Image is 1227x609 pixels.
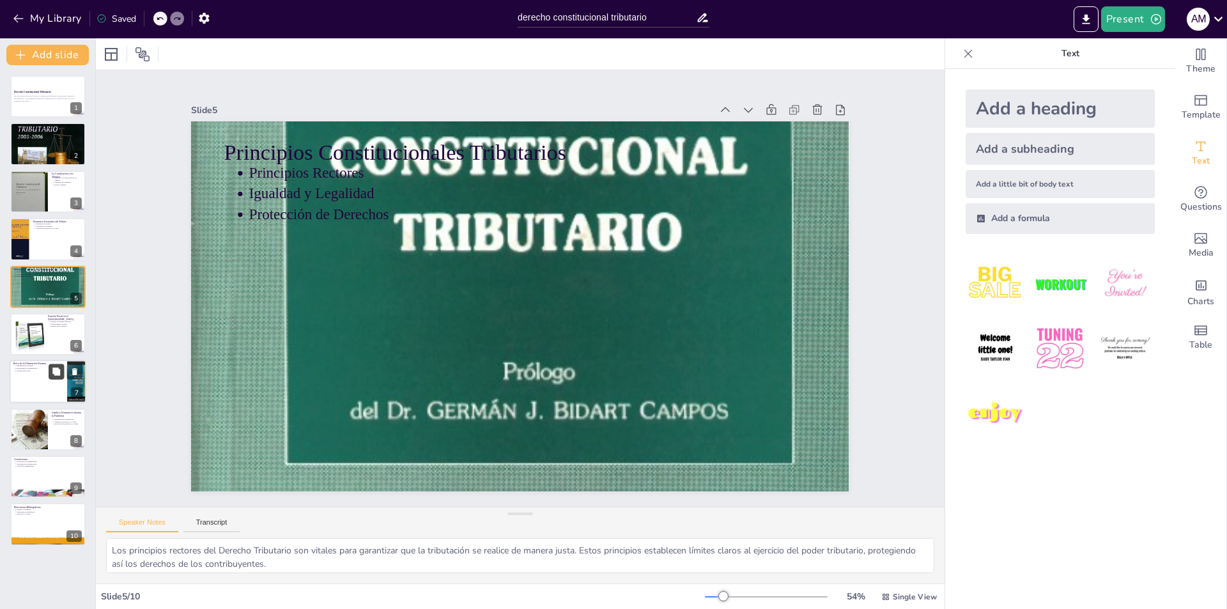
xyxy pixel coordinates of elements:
[52,172,82,179] p: La Constitución y los Tributos
[1192,154,1210,168] span: Text
[66,530,82,542] div: 10
[33,220,82,224] p: Elementos Esenciales del Tributo
[1180,200,1222,214] span: Questions
[70,102,82,114] div: 1
[17,460,82,463] p: Protección de Contribuyentes
[10,75,86,118] div: 1
[54,183,82,186] p: Rol del Gobierno
[1175,268,1226,314] div: Add charts and graphs
[10,171,86,213] div: 3
[276,312,849,524] p: Principios Constitucionales Tributarios
[966,133,1155,165] div: Add a subheading
[978,38,1162,69] p: Text
[17,463,82,465] p: Necesidad de Modernización
[106,518,178,532] button: Speaker Notes
[101,44,121,65] div: Layout
[36,225,82,227] p: Clasificación de Tributos
[1187,295,1214,309] span: Charts
[183,518,240,532] button: Transcript
[17,132,82,135] p: Justicia Fiscal
[1175,38,1226,84] div: Change the overall theme
[54,176,82,181] p: [PERSON_NAME] Legal de los Tributos
[16,365,63,367] p: Informalidad Económica
[893,592,937,602] span: Single View
[258,266,804,461] p: Protección de Derechos
[70,482,82,494] div: 9
[1101,6,1165,32] button: Present
[6,45,89,65] button: Add slide
[70,245,82,257] div: 4
[14,91,51,93] strong: Derecho Constitucional Tributario
[1030,319,1090,378] img: 5.jpeg
[54,422,82,425] p: Evaluación de [PERSON_NAME]
[271,305,817,500] p: Principios Rectores
[13,362,63,366] p: Retos de la Tributación Peruana
[50,325,82,328] p: Medidas para Combatir
[10,313,86,355] div: 6
[54,181,82,184] p: Principios de Legalidad
[36,223,82,226] p: Elementos del Tributo
[14,267,82,271] p: Principios Constitucionales Tributarios
[101,590,705,603] div: Slide 5 / 10
[966,384,1025,443] img: 7.jpeg
[1175,222,1226,268] div: Add images, graphics, shapes or video
[1095,254,1155,314] img: 3.jpeg
[17,135,82,137] p: Protección de Derechos
[10,503,86,545] div: 10
[50,320,82,323] p: Impacto en Finanzas Públicas
[966,254,1025,314] img: 1.jpeg
[1182,108,1221,122] span: Template
[10,266,86,308] div: 5
[10,360,86,404] div: 7
[14,95,82,100] p: Esta presentación aborda el Derecho Constitucional Tributario, su importancia, principios fundame...
[71,388,82,399] div: 7
[17,508,82,511] p: Fuentes Académicas
[966,203,1155,234] div: Add a formula
[54,418,82,420] p: Flexibilidad en Obligaciones
[17,510,82,513] p: Relevancia de Referencias
[16,367,63,370] p: Modernización Administrativa
[70,340,82,351] div: 6
[14,126,82,130] p: Introducción al Derecho Constitucional Tributario
[1074,6,1099,32] button: Export to PowerPoint
[17,270,82,273] p: Principios Rectores
[840,590,871,603] div: 54 %
[48,314,82,321] p: Evasión Fiscal en el [GEOGRAPHIC_DATA]
[10,456,86,498] div: 9
[1187,6,1210,32] button: A M
[50,323,82,325] p: Consecuencias Sociales
[14,458,82,461] p: Conclusiones
[17,275,82,277] p: Protección de Derechos
[1175,314,1226,360] div: Add a table
[67,364,82,380] button: Delete Slide
[10,8,87,29] button: My Library
[17,273,82,275] p: Igualdad y Legalidad
[10,123,86,165] div: 2
[96,13,136,25] div: Saved
[14,505,82,509] p: Referencias Bibliográficas
[10,408,86,451] div: 8
[1187,8,1210,31] div: A M
[1175,130,1226,176] div: Add text boxes
[70,293,82,304] div: 5
[10,218,86,260] div: 4
[1175,176,1226,222] div: Get real-time input from your audience
[1189,246,1214,260] span: Media
[17,513,82,515] p: [PERSON_NAME]
[966,170,1155,198] div: Add a little bit of body text
[1189,338,1212,352] span: Table
[17,137,82,139] p: Importancia del Sistema Tributario
[16,370,63,373] p: Sistema Fiscal Justo
[135,47,150,62] span: Position
[1030,254,1090,314] img: 2.jpeg
[17,130,82,132] p: Definición y [PERSON_NAME]
[49,364,64,380] button: Duplicate Slide
[70,150,82,162] div: 2
[1095,319,1155,378] img: 6.jpeg
[518,8,696,27] input: Insert title
[36,227,82,230] p: Creación por [PERSON_NAME]
[966,319,1025,378] img: 4.jpeg
[54,420,82,423] p: Medidas de [PERSON_NAME]
[106,538,934,573] textarea: Los principios rectores del Derecho Tributario son vitales para garantizar que la tributación se ...
[70,197,82,209] div: 3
